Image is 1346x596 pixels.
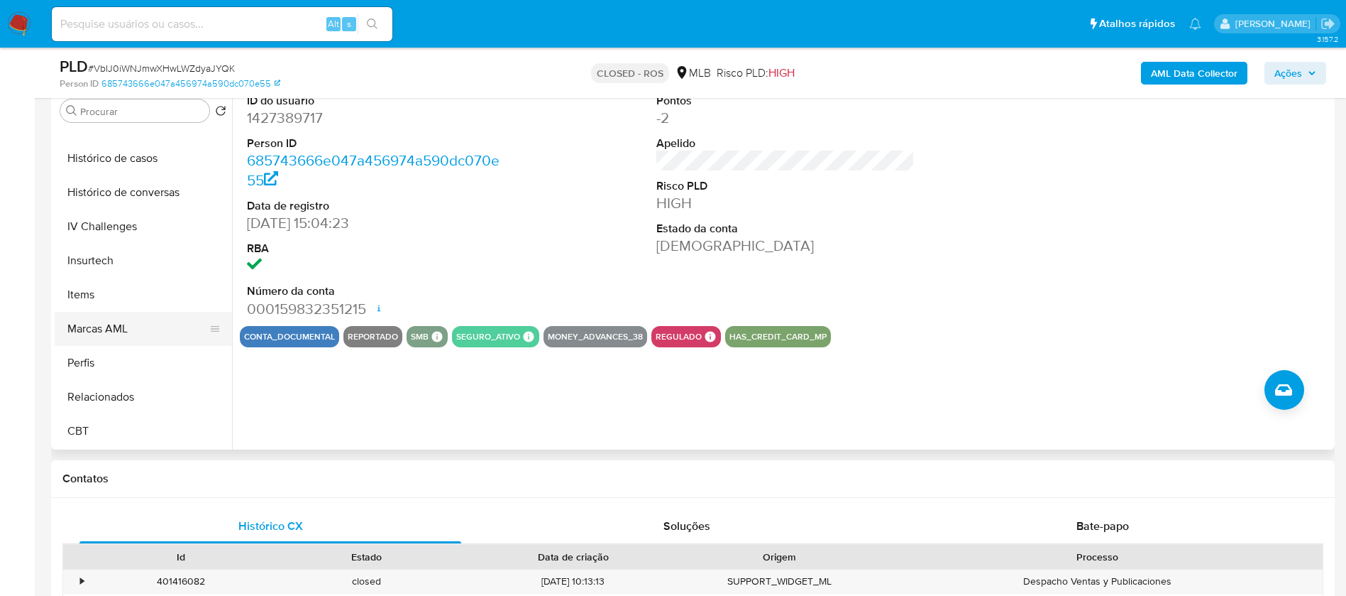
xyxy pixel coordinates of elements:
button: AML Data Collector [1141,62,1247,85]
dd: [DEMOGRAPHIC_DATA] [656,236,915,256]
div: 401416082 [88,570,274,593]
div: Processo [883,550,1313,564]
button: CBT [55,414,232,448]
b: Person ID [60,77,99,90]
dt: Número da conta [247,283,506,299]
input: Procurar [80,105,204,118]
div: • [80,575,84,588]
button: conta_documental [244,334,335,340]
button: smb [411,334,429,340]
button: Perfis [55,346,232,380]
span: Bate-papo [1076,518,1129,534]
div: Id [98,550,264,564]
button: Marcas AML [55,312,221,346]
span: s [347,17,351,31]
dd: HIGH [656,193,915,213]
span: 3.157.2 [1317,33,1339,45]
span: Histórico CX [238,518,303,534]
span: Alt [328,17,339,31]
dt: RBA [247,241,506,256]
span: # VbIJ0iWNJmwXHwLWZdyaJYQK [88,61,235,75]
button: Histórico de conversas [55,175,232,210]
button: regulado [656,334,702,340]
dt: Risco PLD [656,178,915,194]
dt: Estado da conta [656,221,915,237]
button: seguro_ativo [456,334,520,340]
dt: Data de registro [247,198,506,214]
button: Procurar [66,105,77,117]
span: Risco PLD: [717,65,795,81]
a: Notificações [1189,18,1201,30]
a: Sair [1320,16,1335,31]
button: Histórico de casos [55,141,232,175]
button: search-icon [358,14,387,34]
button: Ações [1264,62,1326,85]
dt: Pontos [656,93,915,109]
dt: ID do usuário [247,93,506,109]
div: [DATE] 10:13:13 [460,570,687,593]
dd: 1427389717 [247,108,506,128]
button: Retornar ao pedido padrão [215,105,226,121]
button: money_advances_38 [548,334,643,340]
div: MLB [675,65,711,81]
dd: 000159832351215 [247,299,506,319]
dd: -2 [656,108,915,128]
b: AML Data Collector [1151,62,1237,85]
p: CLOSED - ROS [591,63,669,83]
p: weverton.gomes@mercadopago.com.br [1235,17,1315,31]
div: Estado [284,550,450,564]
b: PLD [60,55,88,77]
button: has_credit_card_mp [729,334,827,340]
a: 685743666e047a456974a590dc070e55 [247,150,500,190]
span: HIGH [768,65,795,81]
input: Pesquise usuários ou casos... [52,15,392,33]
div: Origem [697,550,863,564]
button: Relacionados [55,380,232,414]
div: SUPPORT_WIDGET_ML [687,570,873,593]
div: Data de criação [470,550,677,564]
button: reportado [348,334,398,340]
a: 685743666e047a456974a590dc070e55 [101,77,280,90]
span: Ações [1274,62,1302,85]
h1: Contatos [62,472,1323,486]
button: IV Challenges [55,210,232,244]
dt: Apelido [656,136,915,151]
dt: Person ID [247,136,506,151]
div: Despacho Ventas y Publicaciones [873,570,1323,593]
dd: [DATE] 15:04:23 [247,213,506,233]
div: closed [274,570,460,593]
span: Atalhos rápidos [1099,16,1175,31]
span: Soluções [663,518,710,534]
button: Items [55,278,232,312]
button: Insurtech [55,244,232,278]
